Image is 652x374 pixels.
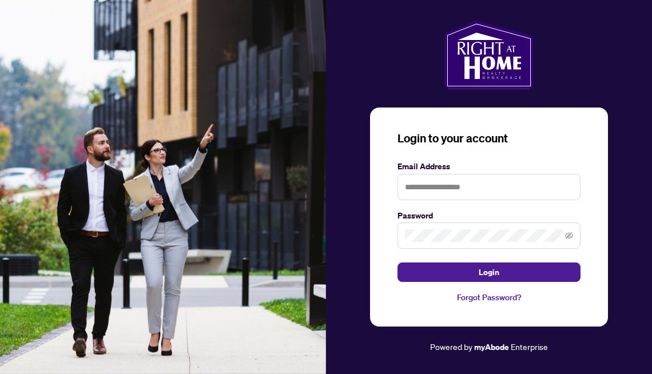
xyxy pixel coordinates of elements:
a: myAbode [474,341,509,353]
span: eye-invisible [565,232,573,240]
a: Forgot Password? [397,291,581,304]
span: Enterprise [511,341,548,352]
h3: Login to your account [397,130,581,146]
span: Login [479,263,499,281]
span: Powered by [430,341,472,352]
label: Password [397,209,581,222]
img: ma-logo [444,21,533,89]
label: Email Address [397,160,581,173]
button: Login [397,262,581,282]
